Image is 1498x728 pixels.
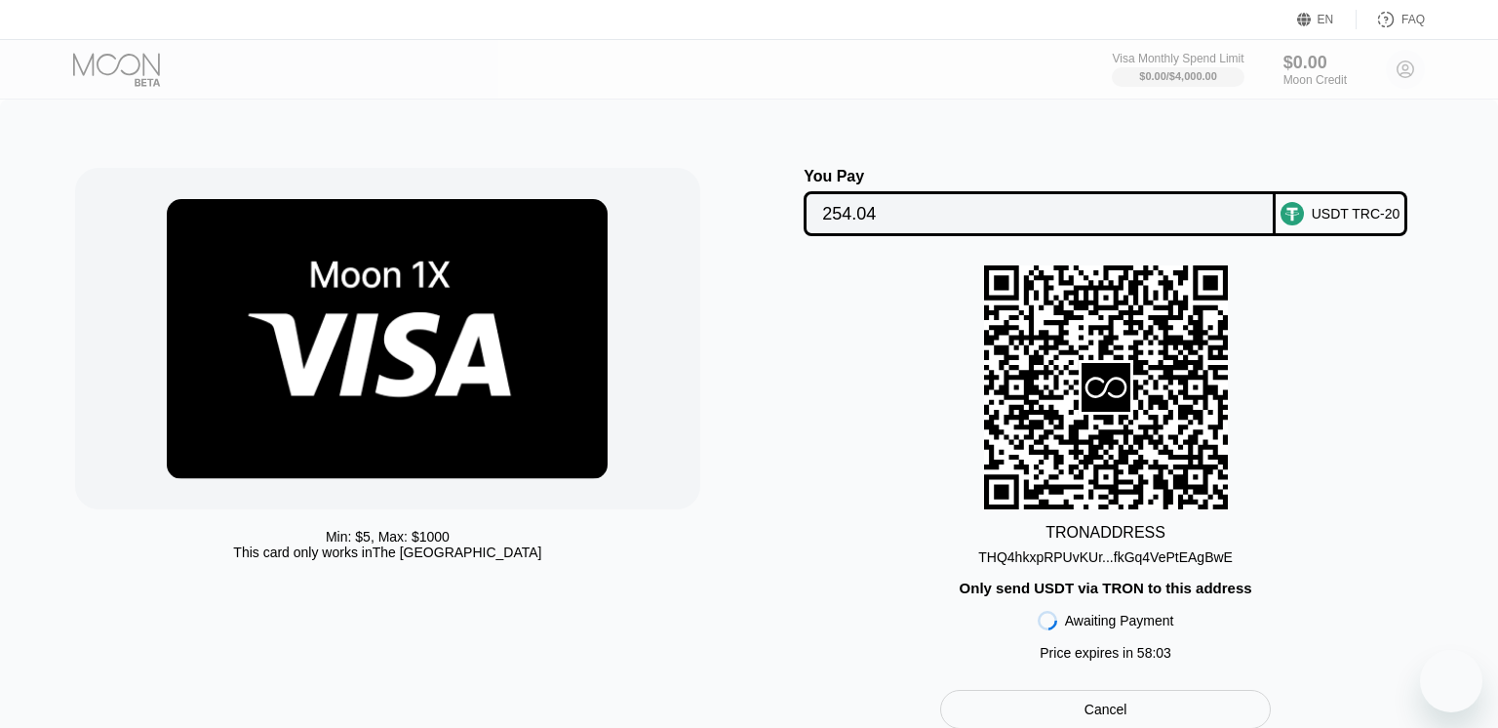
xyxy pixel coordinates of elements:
[233,545,541,560] div: This card only works in The [GEOGRAPHIC_DATA]
[1137,645,1171,661] span: 58 : 03
[1297,10,1357,29] div: EN
[1112,52,1243,65] div: Visa Monthly Spend Limit
[1420,650,1482,712] iframe: Knop om het berichtenvenster te openen
[1401,13,1425,26] div: FAQ
[1084,701,1127,718] div: Cancel
[960,580,1252,596] div: Only send USDT via TRON to this address
[1357,10,1425,29] div: FAQ
[804,168,1276,185] div: You Pay
[1065,613,1174,628] div: Awaiting Payment
[1312,206,1400,222] div: USDT TRC-20
[1045,524,1165,542] div: TRON ADDRESS
[1112,52,1243,87] div: Visa Monthly Spend Limit$0.00/$4,000.00
[1040,645,1171,661] div: Price expires in
[769,168,1442,236] div: You PayUSDT TRC-20
[1318,13,1334,26] div: EN
[978,542,1233,565] div: THQ4hkxpRPUvKUr...fkGq4VePtEAgBwE
[1139,70,1217,82] div: $0.00 / $4,000.00
[326,529,450,545] div: Min: $ 5 , Max: $ 1000
[978,549,1233,565] div: THQ4hkxpRPUvKUr...fkGq4VePtEAgBwE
